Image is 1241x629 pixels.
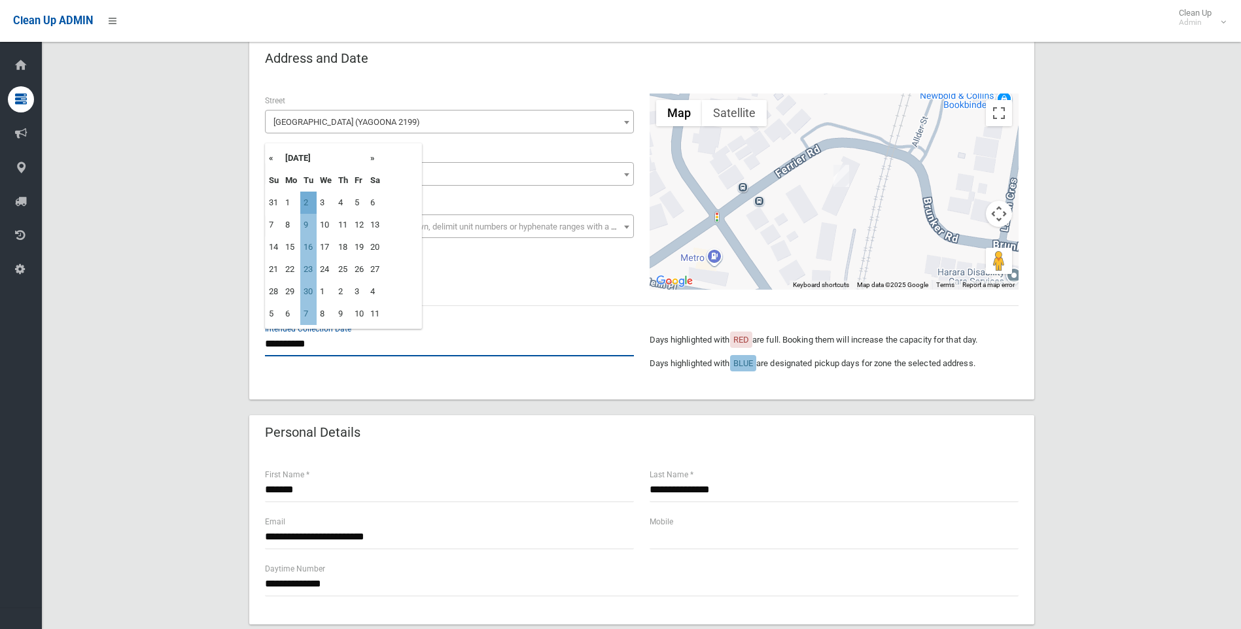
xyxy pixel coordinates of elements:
[266,280,282,303] td: 28
[282,214,300,236] td: 8
[793,280,849,290] button: Keyboard shortcuts
[351,192,367,214] td: 5
[962,281,1015,288] a: Report a map error
[266,214,282,236] td: 7
[249,46,384,71] header: Address and Date
[1172,8,1225,27] span: Clean Up
[986,248,1012,274] button: Drag Pegman onto the map to open Street View
[351,169,367,192] th: Fr
[282,169,300,192] th: Mo
[351,280,367,303] td: 3
[367,214,383,236] td: 13
[702,100,767,126] button: Show satellite imagery
[936,281,954,288] a: Terms
[367,236,383,258] td: 20
[335,169,351,192] th: Th
[282,280,300,303] td: 29
[300,258,317,280] td: 23
[300,192,317,214] td: 2
[733,358,753,368] span: BLUE
[249,420,376,445] header: Personal Details
[317,280,335,303] td: 1
[335,214,351,236] td: 11
[367,280,383,303] td: 4
[335,280,351,303] td: 2
[367,147,383,169] th: »
[351,303,367,325] td: 10
[266,236,282,258] td: 14
[367,303,383,325] td: 11
[335,192,351,214] td: 4
[367,192,383,214] td: 6
[300,214,317,236] td: 9
[300,303,317,325] td: 7
[317,303,335,325] td: 8
[282,303,300,325] td: 6
[268,165,631,184] span: 149
[317,169,335,192] th: We
[351,214,367,236] td: 12
[266,169,282,192] th: Su
[335,236,351,258] td: 18
[282,236,300,258] td: 15
[367,169,383,192] th: Sa
[857,281,928,288] span: Map data ©2025 Google
[282,147,367,169] th: [DATE]
[653,273,696,290] a: Open this area in Google Maps (opens a new window)
[733,335,749,345] span: RED
[833,165,849,187] div: 149 Auburn Road, YAGOONA NSW 2199
[317,258,335,280] td: 24
[986,100,1012,126] button: Toggle fullscreen view
[266,192,282,214] td: 31
[351,258,367,280] td: 26
[317,192,335,214] td: 3
[266,258,282,280] td: 21
[265,110,634,133] span: Auburn Road (YAGOONA 2199)
[650,332,1019,348] p: Days highlighted with are full. Booking them will increase the capacity for that day.
[13,14,93,27] span: Clean Up ADMIN
[300,169,317,192] th: Tu
[335,303,351,325] td: 9
[266,303,282,325] td: 5
[653,273,696,290] img: Google
[282,192,300,214] td: 1
[317,214,335,236] td: 10
[335,258,351,280] td: 25
[268,113,631,131] span: Auburn Road (YAGOONA 2199)
[650,356,1019,371] p: Days highlighted with are designated pickup days for zone the selected address.
[986,201,1012,227] button: Map camera controls
[656,100,702,126] button: Show street map
[300,236,317,258] td: 16
[367,258,383,280] td: 27
[273,222,639,231] span: Select the unit number from the dropdown, delimit unit numbers or hyphenate ranges with a comma
[265,162,634,186] span: 149
[266,147,282,169] th: «
[1179,18,1212,27] small: Admin
[317,236,335,258] td: 17
[282,258,300,280] td: 22
[351,236,367,258] td: 19
[300,280,317,303] td: 30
